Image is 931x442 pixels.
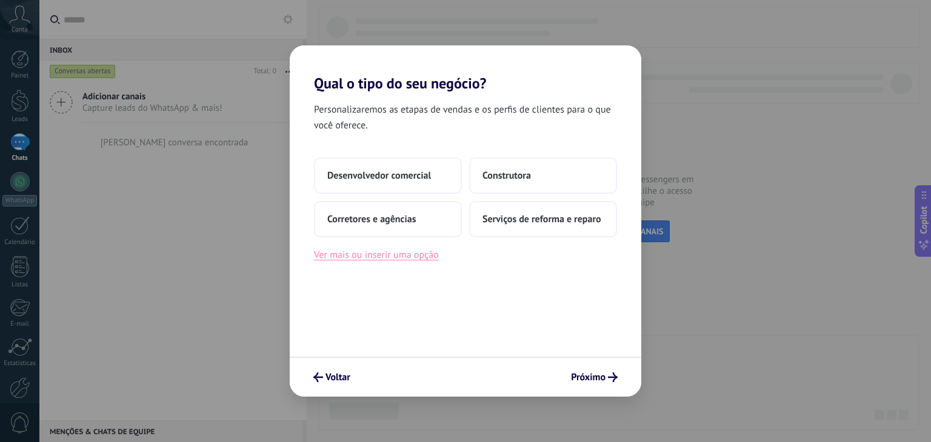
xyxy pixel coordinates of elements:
button: Próximo [566,367,623,388]
button: Construtora [469,157,617,194]
span: Corretores e agências [327,213,416,225]
button: Serviços de reforma e reparo [469,201,617,237]
span: Voltar [325,373,350,381]
button: Corretores e agências [314,201,462,237]
span: Personalizaremos as etapas de vendas e os perfis de clientes para o que você oferece. [314,102,617,133]
button: Desenvolvedor comercial [314,157,462,194]
h2: Qual o tipo do seu negócio? [290,45,641,92]
span: Próximo [571,373,606,381]
span: Serviços de reforma e reparo [482,213,601,225]
span: Construtora [482,170,531,182]
button: Voltar [308,367,356,388]
button: Ver mais ou inserir uma opção [314,247,439,263]
span: Desenvolvedor comercial [327,170,431,182]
